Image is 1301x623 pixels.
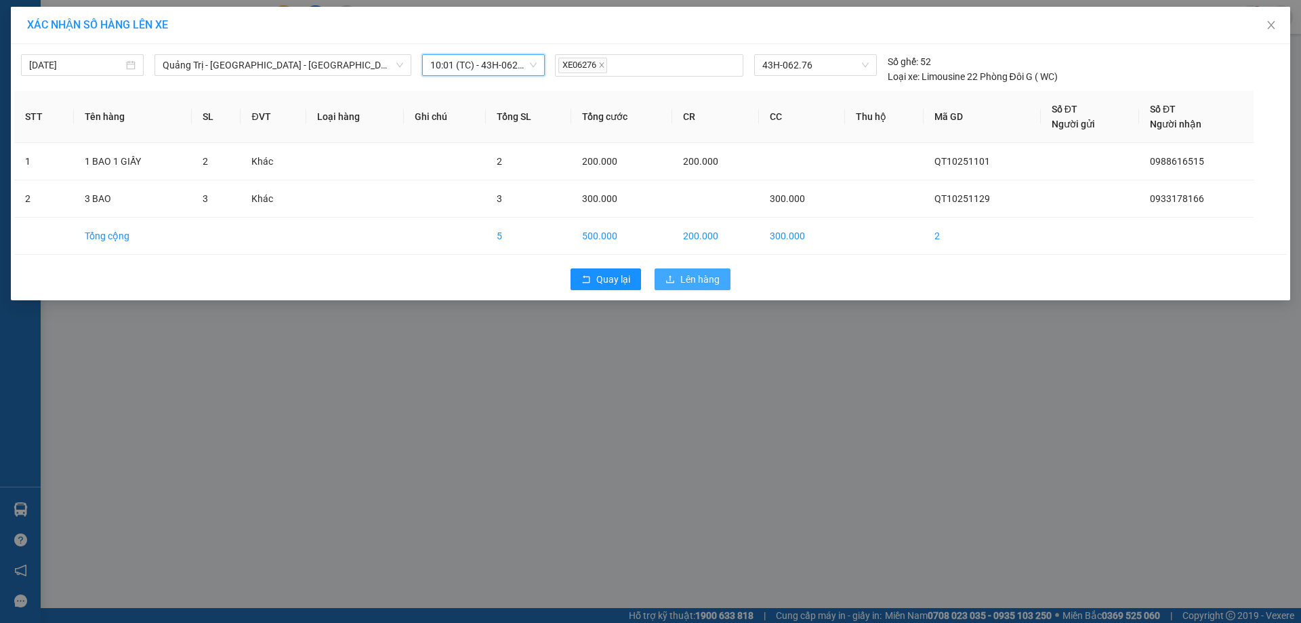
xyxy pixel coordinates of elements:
[241,91,306,143] th: ĐVT
[29,58,123,73] input: 11/10/2025
[888,69,1058,84] div: Limousine 22 Phòng Đôi G ( WC)
[192,91,241,143] th: SL
[74,91,192,143] th: Tên hàng
[497,193,502,204] span: 3
[404,91,486,143] th: Ghi chú
[924,91,1041,143] th: Mã GD
[1266,20,1277,31] span: close
[934,156,990,167] span: QT10251101
[665,275,675,285] span: upload
[74,180,192,218] td: 3 BAO
[759,91,845,143] th: CC
[14,91,74,143] th: STT
[1150,156,1204,167] span: 0988616515
[241,143,306,180] td: Khác
[486,91,571,143] th: Tổng SL
[672,91,758,143] th: CR
[571,91,673,143] th: Tổng cước
[14,143,74,180] td: 1
[596,272,630,287] span: Quay lại
[396,61,404,69] span: down
[430,55,537,75] span: 10:01 (TC) - 43H-062.76
[558,58,607,73] span: XE06276
[14,180,74,218] td: 2
[924,218,1041,255] td: 2
[934,193,990,204] span: QT10251129
[672,218,758,255] td: 200.000
[1150,104,1176,115] span: Số ĐT
[845,91,924,143] th: Thu hộ
[1252,7,1290,45] button: Close
[582,193,617,204] span: 300.000
[888,54,931,69] div: 52
[27,18,168,31] span: XÁC NHẬN SỐ HÀNG LÊN XE
[306,91,404,143] th: Loại hàng
[582,156,617,167] span: 200.000
[1052,104,1077,115] span: Số ĐT
[163,55,403,75] span: Quảng Trị - Bình Dương - Bình Phước
[486,218,571,255] td: 5
[497,156,502,167] span: 2
[888,54,918,69] span: Số ghế:
[1150,119,1201,129] span: Người nhận
[598,62,605,68] span: close
[762,55,868,75] span: 43H-062.76
[655,268,730,290] button: uploadLên hàng
[74,143,192,180] td: 1 BAO 1 GIẤY
[888,69,920,84] span: Loại xe:
[581,275,591,285] span: rollback
[770,193,805,204] span: 300.000
[680,272,720,287] span: Lên hàng
[1052,119,1095,129] span: Người gửi
[759,218,845,255] td: 300.000
[203,193,208,204] span: 3
[571,268,641,290] button: rollbackQuay lại
[203,156,208,167] span: 2
[1150,193,1204,204] span: 0933178166
[683,156,718,167] span: 200.000
[241,180,306,218] td: Khác
[571,218,673,255] td: 500.000
[74,218,192,255] td: Tổng cộng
